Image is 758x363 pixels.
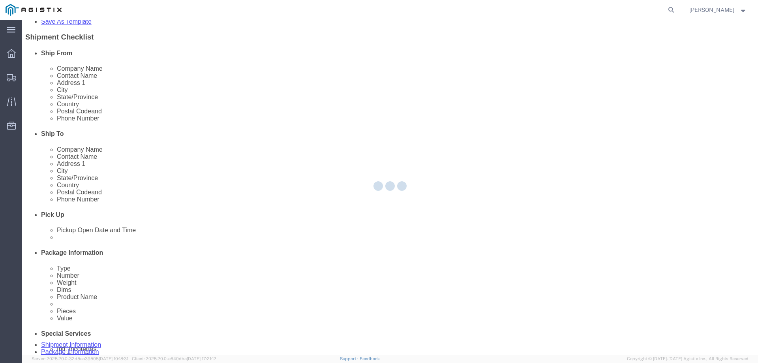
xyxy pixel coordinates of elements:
span: [DATE] 17:21:12 [187,356,216,361]
img: logo [6,4,62,16]
span: Mansi Somaiya [689,6,734,14]
a: Support [340,356,360,361]
span: Server: 2025.20.0-32d5ea39505 [32,356,128,361]
a: Feedback [360,356,380,361]
span: Copyright © [DATE]-[DATE] Agistix Inc., All Rights Reserved [627,355,749,362]
button: [PERSON_NAME] [689,5,747,15]
span: [DATE] 10:18:31 [99,356,128,361]
span: Client: 2025.20.0-e640dba [132,356,216,361]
